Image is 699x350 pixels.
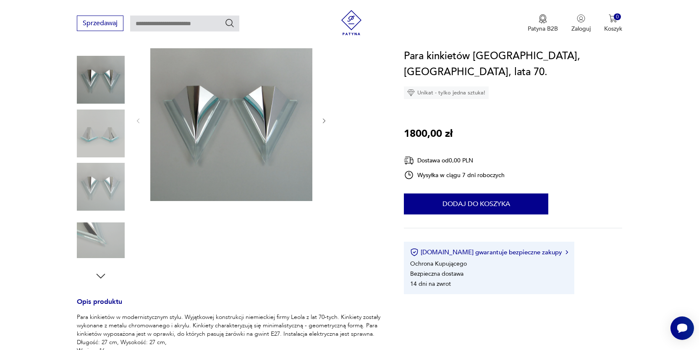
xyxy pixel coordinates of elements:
[577,14,585,23] img: Ikonka użytkownika
[77,163,125,211] img: Zdjęcie produktu Para kinkietów Leola, Niemcy, lata 70.
[539,14,547,24] img: Ikona medalu
[77,217,125,264] img: Zdjęcie produktu Para kinkietów Leola, Niemcy, lata 70.
[609,14,617,23] img: Ikona koszyka
[528,14,558,33] button: Patyna B2B
[77,56,125,104] img: Zdjęcie produktu Para kinkietów Leola, Niemcy, lata 70.
[410,260,467,268] li: Ochrona Kupującego
[77,299,384,313] h3: Opis produktu
[410,280,451,288] li: 14 dni na zwrot
[604,14,622,33] button: 0Koszyk
[410,248,419,256] img: Ikona certyfikatu
[77,21,123,27] a: Sprzedawaj
[410,270,463,278] li: Bezpieczna dostawa
[565,250,568,254] img: Ikona strzałki w prawo
[404,155,414,166] img: Ikona dostawy
[604,25,622,33] p: Koszyk
[404,86,489,99] div: Unikat - tylko jedna sztuka!
[404,126,453,142] p: 1800,00 zł
[571,25,591,33] p: Zaloguj
[571,14,591,33] button: Zaloguj
[225,18,235,28] button: Szukaj
[528,25,558,33] p: Patyna B2B
[670,316,694,340] iframe: Smartsupp widget button
[614,13,621,21] div: 0
[404,170,505,180] div: Wysyłka w ciągu 7 dni roboczych
[150,39,312,201] img: Zdjęcie produktu Para kinkietów Leola, Niemcy, lata 70.
[410,248,568,256] button: [DOMAIN_NAME] gwarantuje bezpieczne zakupy
[404,193,548,214] button: Dodaj do koszyka
[404,48,622,80] h1: Para kinkietów [GEOGRAPHIC_DATA], [GEOGRAPHIC_DATA], lata 70.
[407,89,415,97] img: Ikona diamentu
[404,155,505,166] div: Dostawa od 0,00 PLN
[77,16,123,31] button: Sprzedawaj
[339,10,364,35] img: Patyna - sklep z meblami i dekoracjami vintage
[528,14,558,33] a: Ikona medaluPatyna B2B
[77,110,125,157] img: Zdjęcie produktu Para kinkietów Leola, Niemcy, lata 70.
